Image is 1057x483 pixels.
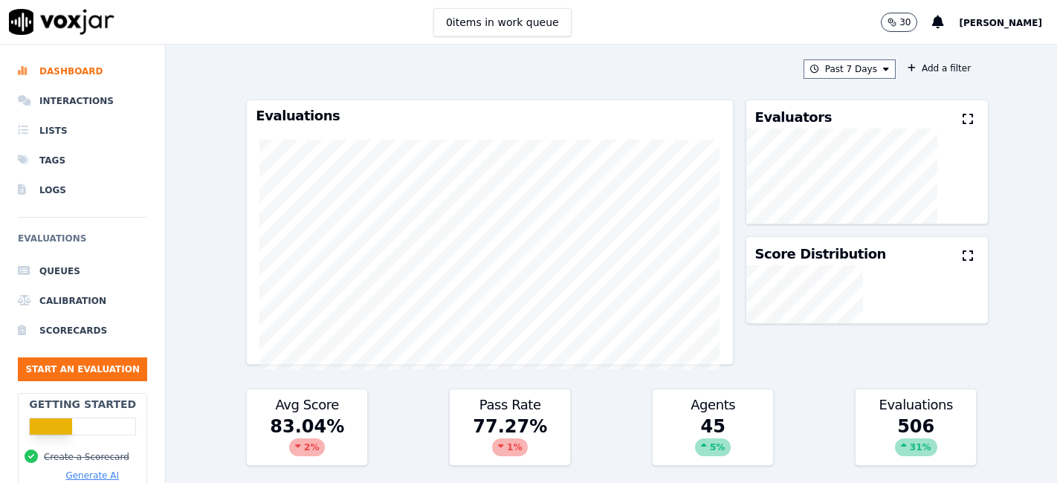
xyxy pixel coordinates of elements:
[247,415,367,465] div: 83.04 %
[695,438,731,456] div: 5 %
[864,398,967,412] h3: Evaluations
[18,316,147,346] a: Scorecards
[902,59,977,77] button: Add a filter
[895,438,937,456] div: 31 %
[959,18,1042,28] span: [PERSON_NAME]
[881,13,932,32] button: 30
[9,9,114,35] img: voxjar logo
[459,398,561,412] h3: Pass Rate
[18,357,147,381] button: Start an Evaluation
[433,8,572,36] button: 0items in work queue
[881,13,917,32] button: 30
[755,247,886,261] h3: Score Distribution
[662,398,764,412] h3: Agents
[18,56,147,86] a: Dashboard
[959,13,1057,31] button: [PERSON_NAME]
[18,175,147,205] a: Logs
[450,415,570,465] div: 77.27 %
[653,415,773,465] div: 45
[856,415,976,465] div: 506
[804,59,896,79] button: Past 7 Days
[18,286,147,316] a: Calibration
[899,16,911,28] p: 30
[18,256,147,286] a: Queues
[18,86,147,116] a: Interactions
[289,438,325,456] div: 2 %
[18,230,147,256] h6: Evaluations
[18,146,147,175] a: Tags
[256,398,358,412] h3: Avg Score
[29,397,136,412] h2: Getting Started
[755,111,832,124] h3: Evaluators
[44,451,129,463] button: Create a Scorecard
[18,116,147,146] a: Lists
[256,109,723,123] h3: Evaluations
[492,438,528,456] div: 1 %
